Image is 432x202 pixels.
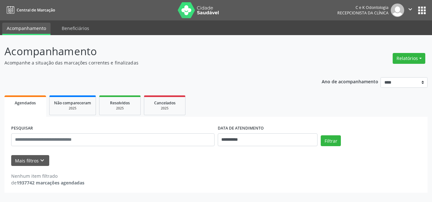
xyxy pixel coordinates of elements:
[11,179,84,186] div: de
[54,106,91,111] div: 2025
[337,10,389,16] span: Recepcionista da clínica
[39,157,46,164] i: keyboard_arrow_down
[104,106,136,111] div: 2025
[404,4,416,17] button: 
[154,100,176,106] span: Cancelados
[2,23,51,35] a: Acompanhamento
[11,173,84,179] div: Nenhum item filtrado
[322,77,378,85] p: Ano de acompanhamento
[57,23,94,34] a: Beneficiários
[4,5,55,15] a: Central de Marcação
[54,100,91,106] span: Não compareceram
[337,5,389,10] div: C e K Odontologia
[11,155,49,166] button: Mais filtroskeyboard_arrow_down
[17,180,84,186] strong: 1937742 marcações agendadas
[407,6,414,13] i: 
[149,106,181,111] div: 2025
[321,135,341,146] button: Filtrar
[391,4,404,17] img: img
[416,5,428,16] button: apps
[15,100,36,106] span: Agendados
[218,123,264,133] label: DATA DE ATENDIMENTO
[17,7,55,13] span: Central de Marcação
[393,53,425,64] button: Relatórios
[4,43,301,59] p: Acompanhamento
[110,100,130,106] span: Resolvidos
[11,123,33,133] label: PESQUISAR
[4,59,301,66] p: Acompanhe a situação das marcações correntes e finalizadas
